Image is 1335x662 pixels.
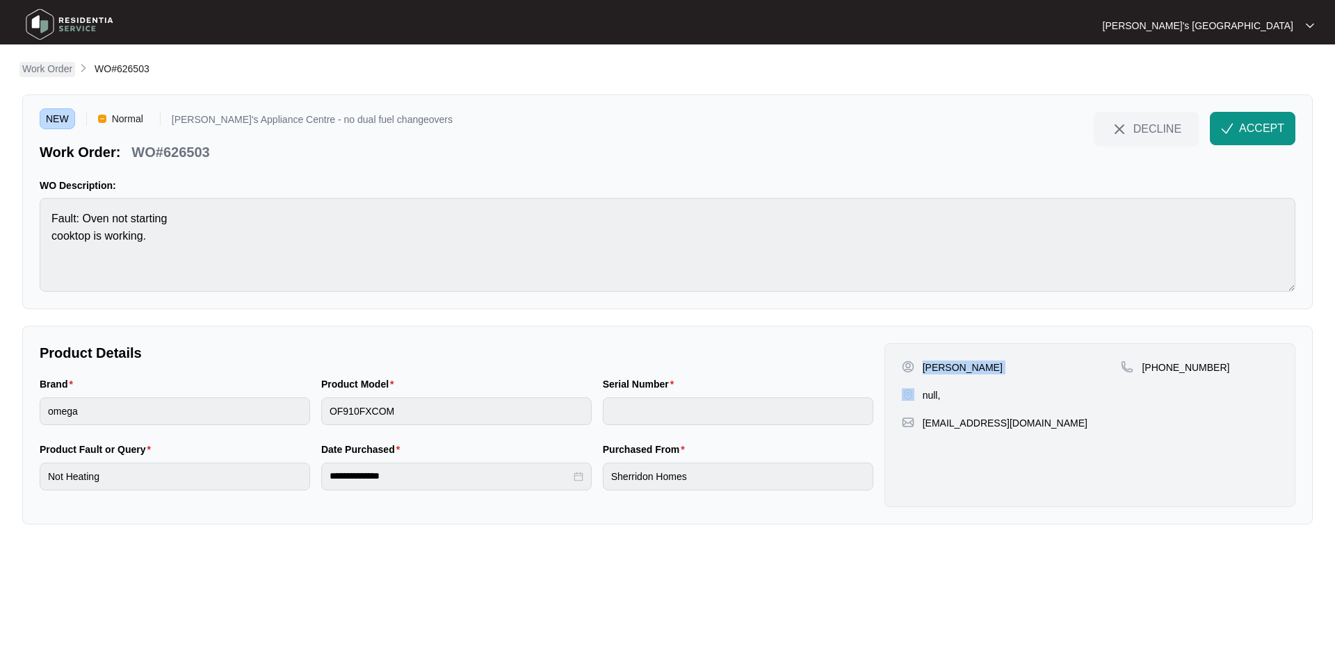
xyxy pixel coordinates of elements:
label: Brand [40,377,79,391]
span: Normal [106,108,149,129]
p: Work Order [22,62,72,76]
button: close-IconDECLINE [1094,112,1199,145]
input: Date Purchased [330,469,571,483]
input: Brand [40,397,310,425]
p: [PHONE_NUMBER] [1142,361,1229,374]
input: Product Model [321,397,592,425]
img: check-Icon [1221,122,1233,135]
img: map-pin [1121,361,1133,373]
label: Date Purchased [321,442,405,456]
img: map-pin [902,388,914,401]
img: map-pin [902,416,914,429]
span: DECLINE [1133,121,1181,136]
img: residentia service logo [21,3,118,45]
label: Product Fault or Query [40,442,156,456]
p: WO Description: [40,179,1295,192]
img: dropdown arrow [1306,22,1314,29]
label: Purchased From [603,442,690,456]
p: [PERSON_NAME] [923,361,1003,374]
p: null, [923,388,941,402]
input: Product Fault or Query [40,463,310,490]
p: [EMAIL_ADDRESS][DOMAIN_NAME] [923,416,1087,430]
span: ACCEPT [1239,120,1284,137]
p: [PERSON_NAME]'s Appliance Centre - no dual fuel changeovers [172,115,453,129]
button: check-IconACCEPT [1210,112,1295,145]
img: chevron-right [78,63,89,74]
p: Product Details [40,343,873,363]
img: Vercel Logo [98,115,106,123]
p: Work Order: [40,142,120,162]
input: Purchased From [603,463,873,490]
textarea: Fault: Oven not starting cooktop is working. [40,198,1295,292]
label: Product Model [321,377,400,391]
img: user-pin [902,361,914,373]
p: WO#626503 [131,142,209,162]
span: WO#626503 [95,63,149,74]
span: NEW [40,108,75,129]
img: close-Icon [1111,121,1128,138]
p: [PERSON_NAME]'s [GEOGRAPHIC_DATA] [1103,19,1293,33]
label: Serial Number [603,377,679,391]
a: Work Order [19,62,75,77]
input: Serial Number [603,397,873,425]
